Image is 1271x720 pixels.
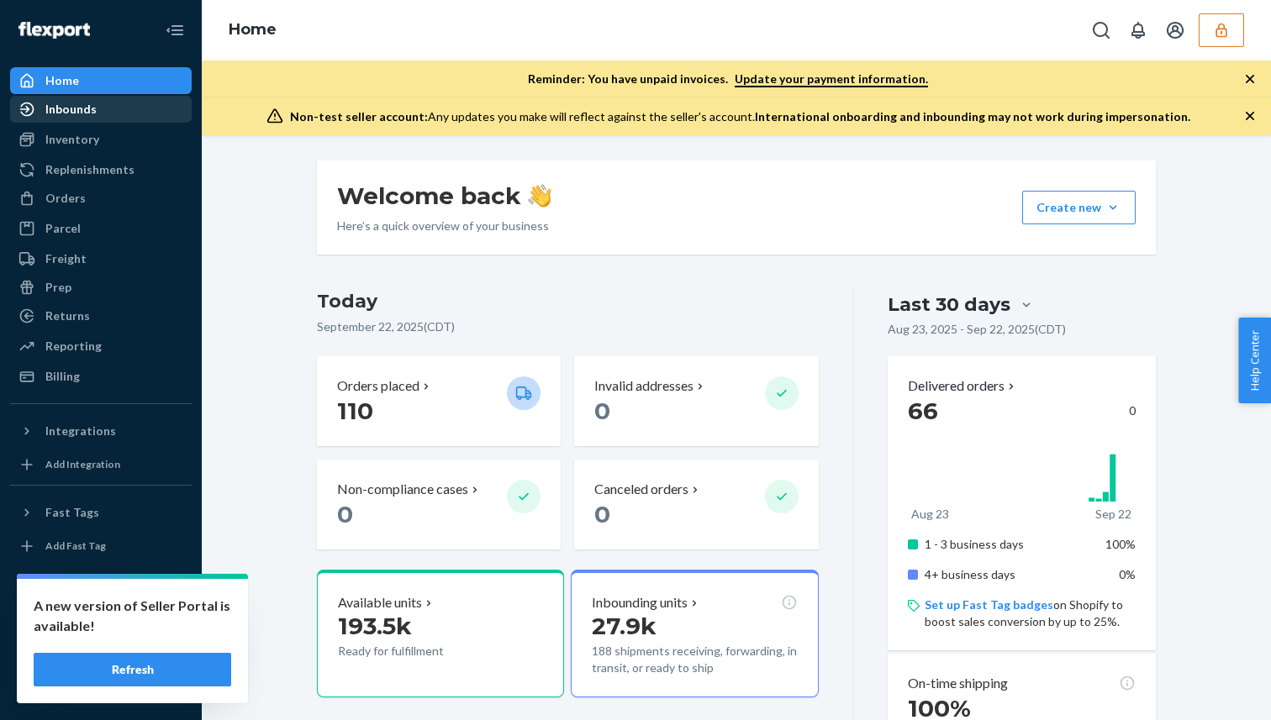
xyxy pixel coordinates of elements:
div: Returns [45,307,90,324]
a: Parcel [10,215,192,242]
p: Orders placed [337,376,419,396]
a: Help Center [10,644,192,671]
button: Invalid addresses 0 [574,356,818,446]
a: Settings [10,587,192,614]
button: Open Search Box [1084,13,1118,47]
div: Add Integration [45,457,120,471]
a: Set up Fast Tag badges [925,597,1053,612]
h3: Today [317,288,819,315]
button: Delivered orders [908,376,1018,396]
p: Inbounding units [592,593,688,612]
p: 4+ business days [925,566,1090,583]
span: International onboarding and inbounding may not work during impersonation. [755,109,1190,124]
button: Close Navigation [158,13,192,47]
a: Inventory [10,126,192,153]
div: Add Fast Tag [45,539,106,553]
button: Open account menu [1158,13,1192,47]
div: Replenishments [45,161,134,178]
span: 0% [1119,567,1136,581]
p: on Shopify to boost sales conversion by up to 25%. [925,596,1136,630]
a: Home [10,67,192,94]
div: 0 [908,396,1136,426]
a: Prep [10,274,192,301]
button: Give Feedback [10,673,192,700]
button: Inbounding units27.9k188 shipments receiving, forwarding, in transit, or ready to ship [571,570,818,697]
button: Fast Tags [10,499,192,526]
span: 110 [337,397,373,425]
span: 193.5k [338,612,412,640]
p: Reminder: You have unpaid invoices. [528,71,928,87]
div: Freight [45,250,87,267]
ol: breadcrumbs [215,6,290,55]
p: Aug 23 [911,506,949,523]
a: Update your payment information. [735,71,928,87]
button: Create new [1022,191,1136,224]
button: Orders placed 110 [317,356,561,446]
a: Reporting [10,333,192,360]
p: 1 - 3 business days [925,536,1090,553]
div: Parcel [45,220,81,237]
p: Non-compliance cases [337,480,468,499]
a: Add Fast Tag [10,533,192,560]
p: Aug 23, 2025 - Sep 22, 2025 ( CDT ) [888,321,1066,338]
img: hand-wave emoji [528,184,551,208]
img: Flexport logo [18,22,90,39]
div: Orders [45,190,86,207]
div: Billing [45,368,80,385]
div: Inventory [45,131,99,148]
p: Sep 22 [1095,506,1131,523]
span: 0 [594,500,610,528]
button: Canceled orders 0 [574,460,818,549]
span: 66 [908,397,938,425]
a: Inbounds [10,96,192,123]
button: Integrations [10,418,192,444]
button: Open notifications [1121,13,1155,47]
div: Any updates you make will reflect against the seller's account. [290,108,1190,125]
a: Talk to Support [10,616,192,643]
button: Refresh [34,653,231,686]
button: Available units193.5kReady for fulfillment [317,570,564,697]
a: Orders [10,185,192,212]
a: Add Integration [10,451,192,478]
p: Canceled orders [594,480,688,499]
span: 27.9k [592,612,657,640]
p: Here’s a quick overview of your business [337,218,551,234]
a: Returns [10,302,192,329]
p: Invalid addresses [594,376,694,396]
p: Available units [338,593,422,612]
span: 0 [594,397,610,425]
a: Freight [10,245,192,272]
div: Fast Tags [45,504,99,521]
div: Integrations [45,423,116,439]
div: Last 30 days [888,292,1010,318]
h1: Welcome back [337,181,551,211]
p: September 22, 2025 ( CDT ) [317,318,819,335]
button: Help Center [1238,318,1271,403]
span: 0 [337,500,353,528]
p: On-time shipping [908,674,1008,693]
div: Prep [45,279,71,296]
a: Home [229,20,277,39]
p: Ready for fulfillment [338,643,493,660]
a: Replenishments [10,156,192,183]
div: Home [45,72,79,89]
a: Billing [10,363,192,390]
div: Inbounds [45,101,97,118]
span: 100% [1105,537,1136,551]
button: Non-compliance cases 0 [317,460,561,549]
p: 188 shipments receiving, forwarding, in transit, or ready to ship [592,643,797,676]
p: A new version of Seller Portal is available! [34,596,231,636]
div: Reporting [45,338,102,355]
span: Non-test seller account: [290,109,428,124]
